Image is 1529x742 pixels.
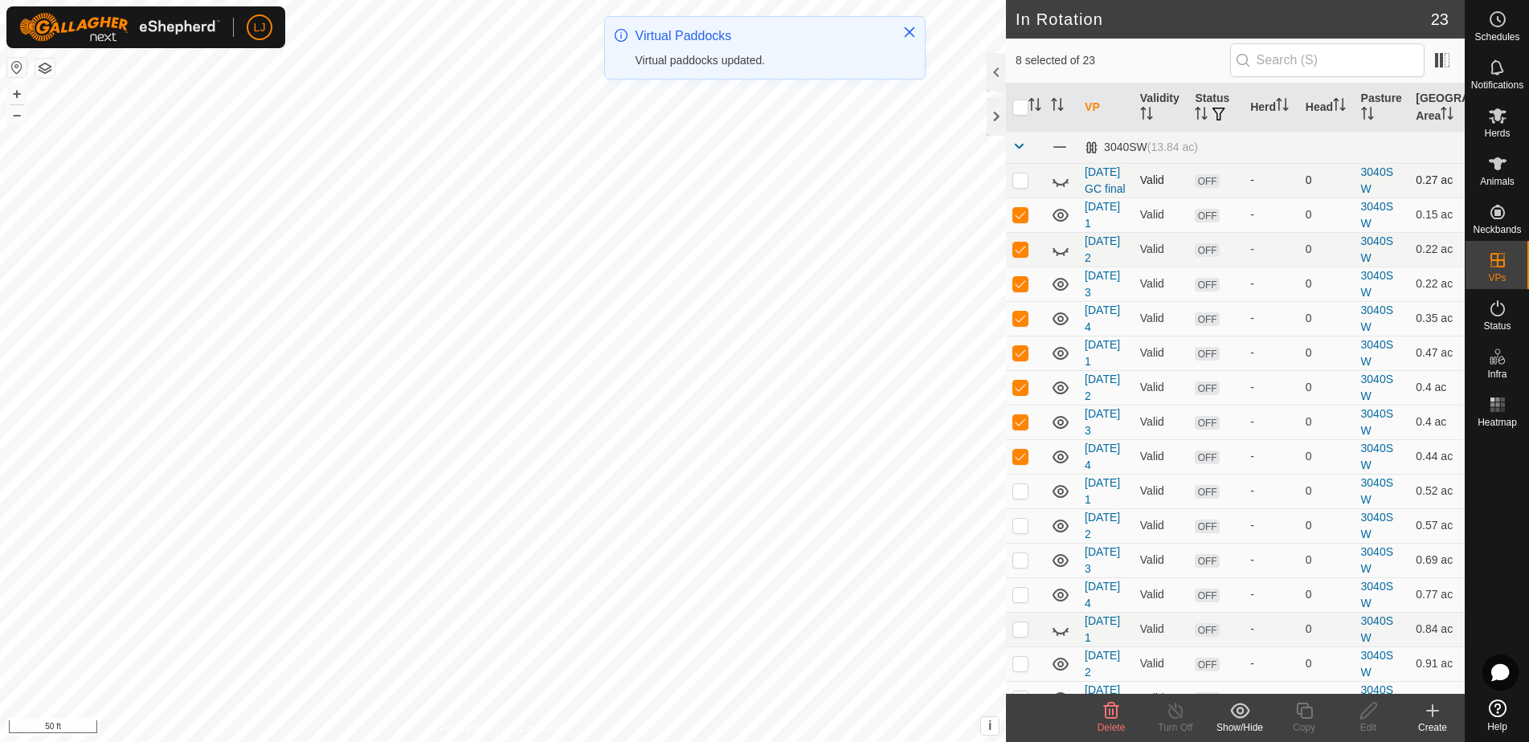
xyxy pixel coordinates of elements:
span: OFF [1195,416,1219,430]
div: - [1250,483,1293,499]
td: 0 [1299,232,1355,267]
td: Valid [1134,577,1189,612]
span: LJ [254,19,266,36]
td: 0.4 ac [1409,370,1465,405]
td: 0.52 ac [1409,474,1465,508]
span: 23 [1431,7,1449,31]
button: + [7,84,27,104]
a: [DATE] 2 [1085,373,1120,402]
h2: In Rotation [1016,10,1431,29]
a: 3040SW [1361,580,1393,609]
span: OFF [1195,485,1219,499]
td: Valid [1134,336,1189,370]
div: Virtual paddocks updated. [636,52,886,69]
td: Valid [1134,474,1189,508]
div: - [1250,344,1293,361]
span: OFF [1195,692,1219,706]
a: 3040SW [1361,476,1393,506]
th: VP [1078,84,1134,132]
p-sorticon: Activate to sort [1276,100,1289,113]
td: Valid [1134,681,1189,715]
p-sorticon: Activate to sort [1361,109,1374,122]
button: i [981,717,999,735]
td: 0 [1299,370,1355,405]
span: OFF [1195,243,1219,257]
td: Valid [1134,612,1189,646]
div: 3040SW [1085,141,1198,154]
div: - [1250,241,1293,258]
button: – [7,105,27,124]
td: Valid [1134,232,1189,267]
a: Help [1466,693,1529,738]
div: - [1250,275,1293,292]
div: - [1250,448,1293,465]
th: Validity [1134,84,1189,132]
td: 0.22 ac [1409,267,1465,301]
span: OFF [1195,589,1219,602]
td: 0.35 ac [1409,301,1465,336]
div: - [1250,690,1293,707]
td: 0 [1299,336,1355,370]
a: 3040SW [1361,269,1393,299]
span: Schedules [1474,32,1519,42]
td: 0.4 ac [1409,405,1465,439]
td: 0.15 ac [1409,198,1465,232]
td: 0 [1299,612,1355,646]
span: OFF [1195,450,1219,464]
span: OFF [1195,381,1219,395]
div: - [1250,621,1293,638]
a: [DATE] 3 [1085,407,1120,437]
td: 0.91 ac [1409,646,1465,681]
a: [DATE] 1 [1085,338,1120,368]
td: 0.27 ac [1409,163,1465,198]
td: Valid [1134,646,1189,681]
td: 0 [1299,301,1355,336]
a: 3040SW [1361,165,1393,195]
p-sorticon: Activate to sort [1333,100,1346,113]
span: Status [1483,321,1511,331]
a: Contact Us [519,721,566,736]
input: Search (S) [1230,43,1425,77]
a: [DATE] 1 [1085,200,1120,230]
button: Close [898,21,921,43]
td: Valid [1134,163,1189,198]
td: Valid [1134,405,1189,439]
span: 8 selected of 23 [1016,52,1230,69]
td: Valid [1134,439,1189,474]
div: - [1250,414,1293,430]
td: 0.77 ac [1409,577,1465,612]
td: 1.01 ac [1409,681,1465,715]
button: Reset Map [7,58,27,77]
p-sorticon: Activate to sort [1140,109,1153,122]
td: Valid [1134,267,1189,301]
th: Head [1299,84,1355,132]
a: [DATE] 4 [1085,580,1120,609]
td: Valid [1134,370,1189,405]
div: - [1250,310,1293,327]
span: Neckbands [1473,225,1521,234]
div: - [1250,517,1293,534]
a: [DATE] GC final [1085,165,1126,195]
p-sorticon: Activate to sort [1028,100,1041,113]
div: - [1250,206,1293,223]
span: Help [1487,722,1507,732]
div: Virtual Paddocks [636,26,886,46]
div: - [1250,552,1293,569]
td: 0 [1299,198,1355,232]
a: [DATE] 4 [1085,304,1120,333]
div: Copy [1272,720,1336,735]
td: 0 [1299,543,1355,577]
td: 0 [1299,439,1355,474]
div: - [1250,586,1293,603]
div: Show/Hide [1208,720,1272,735]
span: Notifications [1471,80,1523,90]
td: 0.57 ac [1409,508,1465,543]
a: 3040SW [1361,234,1393,264]
td: 0 [1299,681,1355,715]
span: OFF [1195,623,1219,637]
span: OFF [1195,658,1219,671]
td: 0 [1299,508,1355,543]
p-sorticon: Activate to sort [1051,100,1064,113]
td: 0 [1299,163,1355,198]
a: 3040SW [1361,373,1393,402]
